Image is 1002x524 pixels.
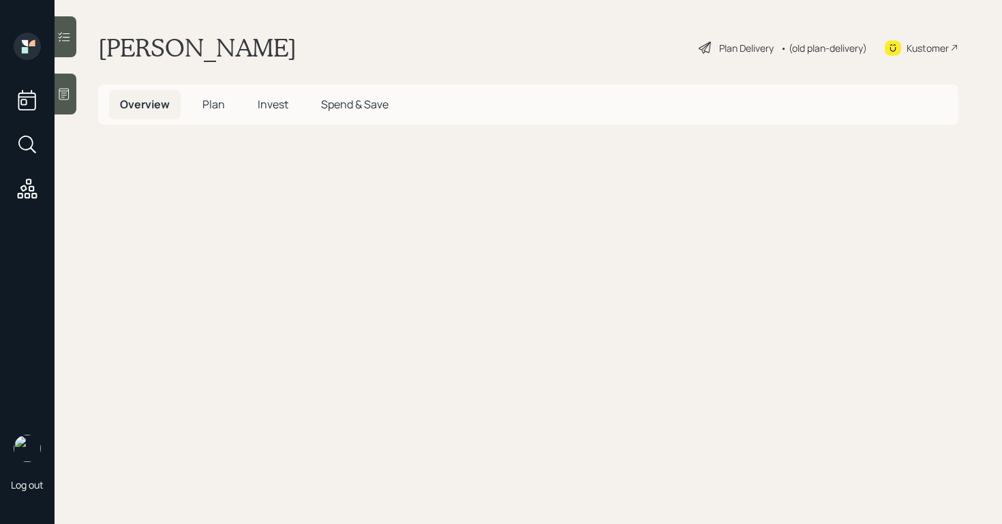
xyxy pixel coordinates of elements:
span: Invest [258,97,288,112]
h1: [PERSON_NAME] [98,33,297,63]
div: Log out [11,478,44,491]
img: retirable_logo.png [14,435,41,462]
div: Kustomer [907,41,949,55]
span: Spend & Save [321,97,389,112]
span: Plan [202,97,225,112]
div: Plan Delivery [719,41,774,55]
div: • (old plan-delivery) [780,41,867,55]
span: Overview [120,97,170,112]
